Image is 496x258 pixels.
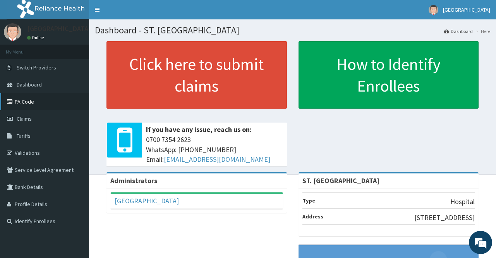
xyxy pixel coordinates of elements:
[302,213,323,220] b: Address
[146,135,283,164] span: 0700 7354 2623 WhatsApp: [PHONE_NUMBER] Email:
[95,25,490,35] h1: Dashboard - ST. [GEOGRAPHIC_DATA]
[17,115,32,122] span: Claims
[14,39,31,58] img: d_794563401_company_1708531726252_794563401
[27,25,91,32] p: [GEOGRAPHIC_DATA]
[17,64,56,71] span: Switch Providers
[17,132,31,139] span: Tariffs
[27,35,46,40] a: Online
[299,41,479,109] a: How to Identify Enrollees
[414,213,475,223] p: [STREET_ADDRESS]
[40,43,130,54] div: Chat with us now
[164,155,270,164] a: [EMAIL_ADDRESS][DOMAIN_NAME]
[429,5,438,15] img: User Image
[45,79,107,157] span: We're online!
[450,197,475,207] p: Hospital
[4,174,148,201] textarea: Type your message and hit 'Enter'
[302,197,315,204] b: Type
[4,23,21,41] img: User Image
[474,28,490,35] li: Here
[110,176,157,185] b: Administrators
[302,176,379,185] strong: ST. [GEOGRAPHIC_DATA]
[146,125,252,134] b: If you have any issue, reach us on:
[106,41,287,109] a: Click here to submit claims
[17,81,42,88] span: Dashboard
[443,6,490,13] span: [GEOGRAPHIC_DATA]
[127,4,146,23] div: Minimize live chat window
[115,196,179,205] a: [GEOGRAPHIC_DATA]
[444,28,473,35] a: Dashboard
